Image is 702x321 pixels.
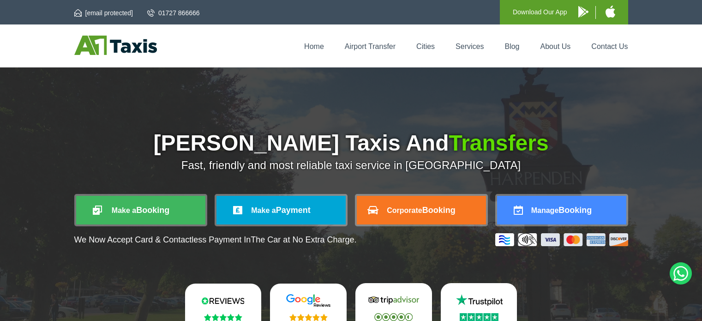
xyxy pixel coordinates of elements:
span: Make a [251,206,276,214]
p: We Now Accept Card & Contactless Payment In [74,235,357,245]
a: Contact Us [591,42,628,50]
span: Transfers [449,131,548,155]
img: Google [281,294,336,308]
a: Make aBooking [76,196,205,224]
a: Services [456,42,484,50]
a: Blog [504,42,519,50]
a: [email protected] [74,8,133,18]
h1: [PERSON_NAME] Taxis And [74,132,628,154]
img: Stars [460,313,498,321]
img: Tripadvisor [366,293,421,307]
a: Home [304,42,324,50]
img: Stars [374,313,413,321]
span: Make a [112,206,136,214]
a: ManageBooking [497,196,626,224]
a: About Us [540,42,571,50]
img: Trustpilot [451,293,507,307]
img: Stars [289,314,328,321]
a: Cities [416,42,435,50]
a: 01727 866666 [147,8,200,18]
span: Corporate [387,206,422,214]
img: Reviews.io [195,294,251,308]
p: Fast, friendly and most reliable taxi service in [GEOGRAPHIC_DATA] [74,159,628,172]
img: A1 Taxis Android App [578,6,588,18]
p: Download Our App [513,6,567,18]
img: A1 Taxis St Albans LTD [74,36,157,55]
a: Make aPayment [216,196,346,224]
img: A1 Taxis iPhone App [606,6,615,18]
span: The Car at No Extra Charge. [251,235,356,244]
span: [email protected] [85,9,133,17]
a: CorporateBooking [357,196,486,224]
img: Credit And Debit Cards [495,233,628,246]
span: Manage [531,206,559,214]
a: Airport Transfer [345,42,396,50]
img: Stars [204,314,242,321]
